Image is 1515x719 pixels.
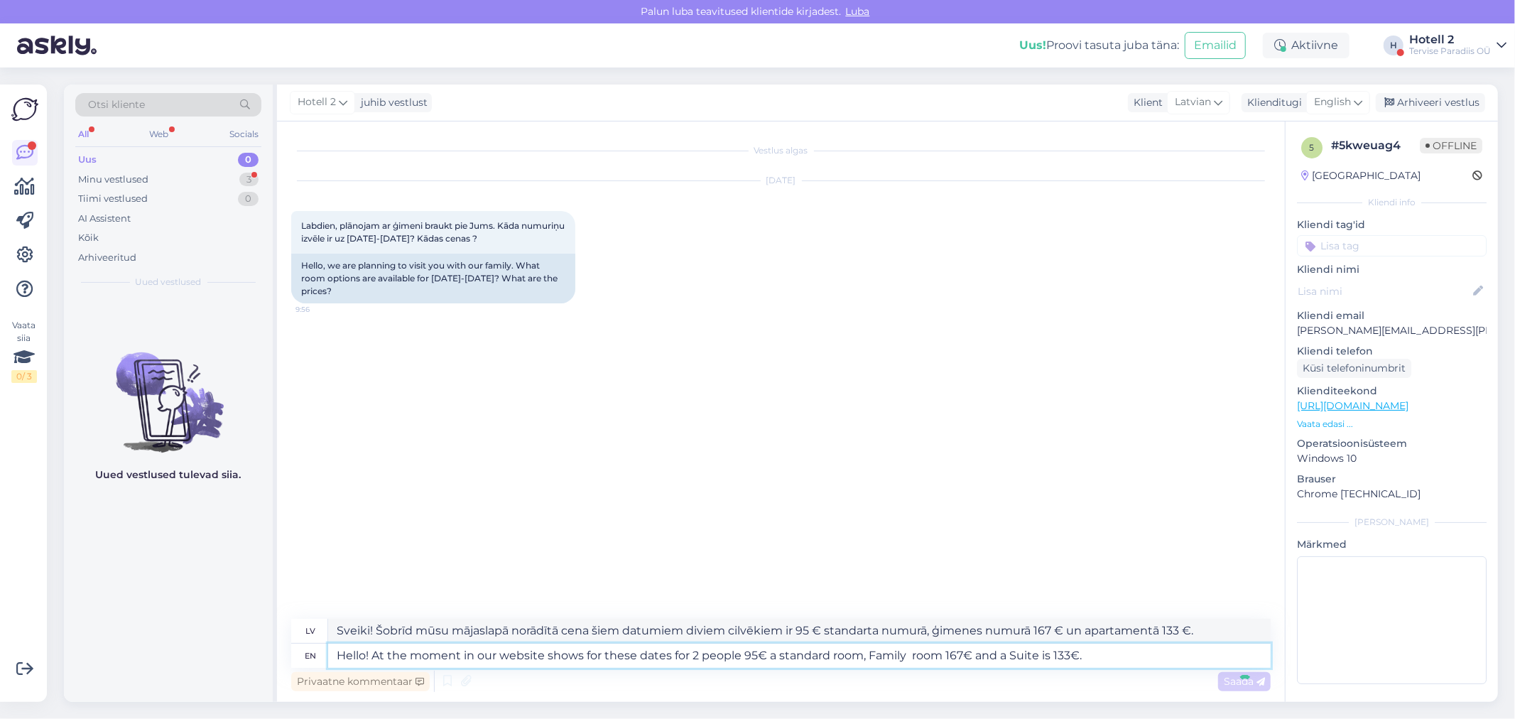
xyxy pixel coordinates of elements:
div: Vestlus algas [291,144,1271,157]
input: Lisa nimi [1298,283,1470,299]
a: [URL][DOMAIN_NAME] [1297,399,1408,412]
span: Latvian [1175,94,1211,110]
div: Hello, we are planning to visit you with our family. What room options are available for [DATE]-[... [291,254,575,303]
div: Kõik [78,231,99,245]
div: # 5kweuag4 [1331,137,1420,154]
div: All [75,125,92,144]
span: English [1314,94,1351,110]
p: Kliendi tag'id [1297,217,1487,232]
input: Lisa tag [1297,235,1487,256]
div: juhib vestlust [355,95,428,110]
span: Offline [1420,138,1482,153]
div: [DATE] [291,174,1271,187]
div: Arhiveeri vestlus [1376,93,1485,112]
div: Socials [227,125,261,144]
div: Klient [1128,95,1163,110]
b: Uus! [1019,38,1046,52]
p: Märkmed [1297,537,1487,552]
div: Klienditugi [1242,95,1302,110]
p: Kliendi email [1297,308,1487,323]
img: Askly Logo [11,96,38,123]
p: Chrome [TECHNICAL_ID] [1297,487,1487,502]
span: Luba [842,5,874,18]
span: Uued vestlused [136,276,202,288]
div: Tervise Paradiis OÜ [1409,45,1491,57]
div: 0 / 3 [11,370,37,383]
div: Hotell 2 [1409,34,1491,45]
p: Operatsioonisüsteem [1297,436,1487,451]
div: Uus [78,153,97,167]
span: 9:56 [295,304,349,315]
p: Windows 10 [1297,451,1487,466]
div: Küsi telefoninumbrit [1297,359,1411,378]
span: Labdien, plānojam ar ģimeni braukt pie Jums. Kāda numuriņu izvēle ir uz [DATE]-[DATE]? Kādas cenas ? [301,220,567,244]
span: 5 [1310,142,1315,153]
div: Kliendi info [1297,196,1487,209]
div: Minu vestlused [78,173,148,187]
a: Hotell 2Tervise Paradiis OÜ [1409,34,1506,57]
p: Vaata edasi ... [1297,418,1487,431]
p: Uued vestlused tulevad siia. [96,467,241,482]
span: Hotell 2 [298,94,336,110]
div: AI Assistent [78,212,131,226]
p: Klienditeekond [1297,384,1487,399]
div: 0 [238,192,259,206]
p: [PERSON_NAME][EMAIL_ADDRESS][PERSON_NAME][DOMAIN_NAME] [1297,323,1487,338]
div: Aktiivne [1263,33,1350,58]
p: Brauser [1297,472,1487,487]
img: No chats [64,327,273,455]
div: Arhiveeritud [78,251,136,265]
div: 0 [238,153,259,167]
div: [PERSON_NAME] [1297,516,1487,529]
div: Proovi tasuta juba täna: [1019,37,1179,54]
div: 3 [239,173,259,187]
div: Web [147,125,172,144]
p: Kliendi nimi [1297,262,1487,277]
p: Kliendi telefon [1297,344,1487,359]
div: [GEOGRAPHIC_DATA] [1301,168,1421,183]
div: Tiimi vestlused [78,192,148,206]
div: Vaata siia [11,319,37,383]
div: H [1384,36,1403,55]
button: Emailid [1185,32,1246,59]
span: Otsi kliente [88,97,145,112]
